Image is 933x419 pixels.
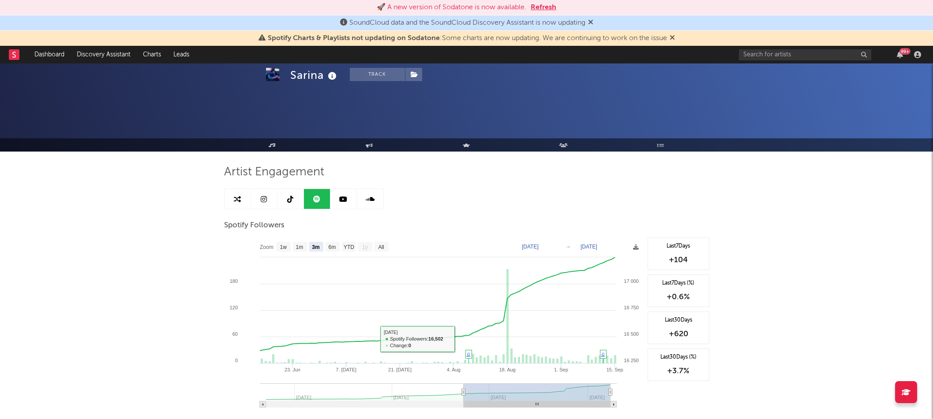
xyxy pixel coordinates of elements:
a: Discovery Assistant [71,46,137,63]
text: 7. [DATE] [336,367,356,372]
div: 99 + [899,48,911,55]
div: +0.6 % [652,292,704,302]
div: Last 30 Days (%) [652,353,704,361]
text: → [566,244,571,250]
text: 120 [229,305,237,310]
a: ♫ [601,351,605,356]
span: Dismiss [670,35,675,42]
text: YTD [343,244,354,250]
div: +620 [652,329,704,339]
text: 1y [362,244,368,250]
a: Leads [167,46,195,63]
text: 6m [328,244,336,250]
text: 3m [312,244,319,250]
text: 21. [DATE] [388,367,412,372]
text: 16 250 [624,358,639,363]
input: Search for artists [739,49,871,60]
text: 0 [235,358,237,363]
span: Dismiss [588,19,593,26]
div: Last 7 Days (%) [652,279,704,287]
a: Charts [137,46,167,63]
span: : Some charts are now updating. We are continuing to work on the issue [268,35,667,42]
text: 1m [296,244,303,250]
text: 4. Aug [446,367,460,372]
text: [DATE] [581,244,597,250]
text: 15. Sep [606,367,623,372]
text: All [378,244,384,250]
a: Dashboard [28,46,71,63]
div: Sarina [290,68,339,82]
text: 1. Sep [554,367,568,372]
button: Refresh [531,2,556,13]
span: SoundCloud data and the SoundCloud Discovery Assistant is now updating [349,19,585,26]
div: +3.7 % [652,366,704,376]
text: 60 [232,331,237,337]
a: ♫ [467,351,470,356]
span: Spotify Followers [224,220,285,231]
div: +104 [652,255,704,265]
text: 16 750 [624,305,639,310]
text: Zoom [260,244,274,250]
text: 18. Aug [499,367,515,372]
text: 1w [280,244,287,250]
text: 180 [229,278,237,284]
span: Artist Engagement [224,167,324,178]
div: Last 30 Days [652,316,704,324]
span: Spotify Charts & Playlists not updating on Sodatone [268,35,440,42]
button: 99+ [897,51,903,58]
button: Track [350,68,405,81]
div: 🚀 A new version of Sodatone is now available. [377,2,526,13]
text: [DATE] [522,244,539,250]
text: 17 000 [624,278,639,284]
text: 16 500 [624,331,639,337]
div: Last 7 Days [652,242,704,250]
text: 23. Jun [284,367,300,372]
